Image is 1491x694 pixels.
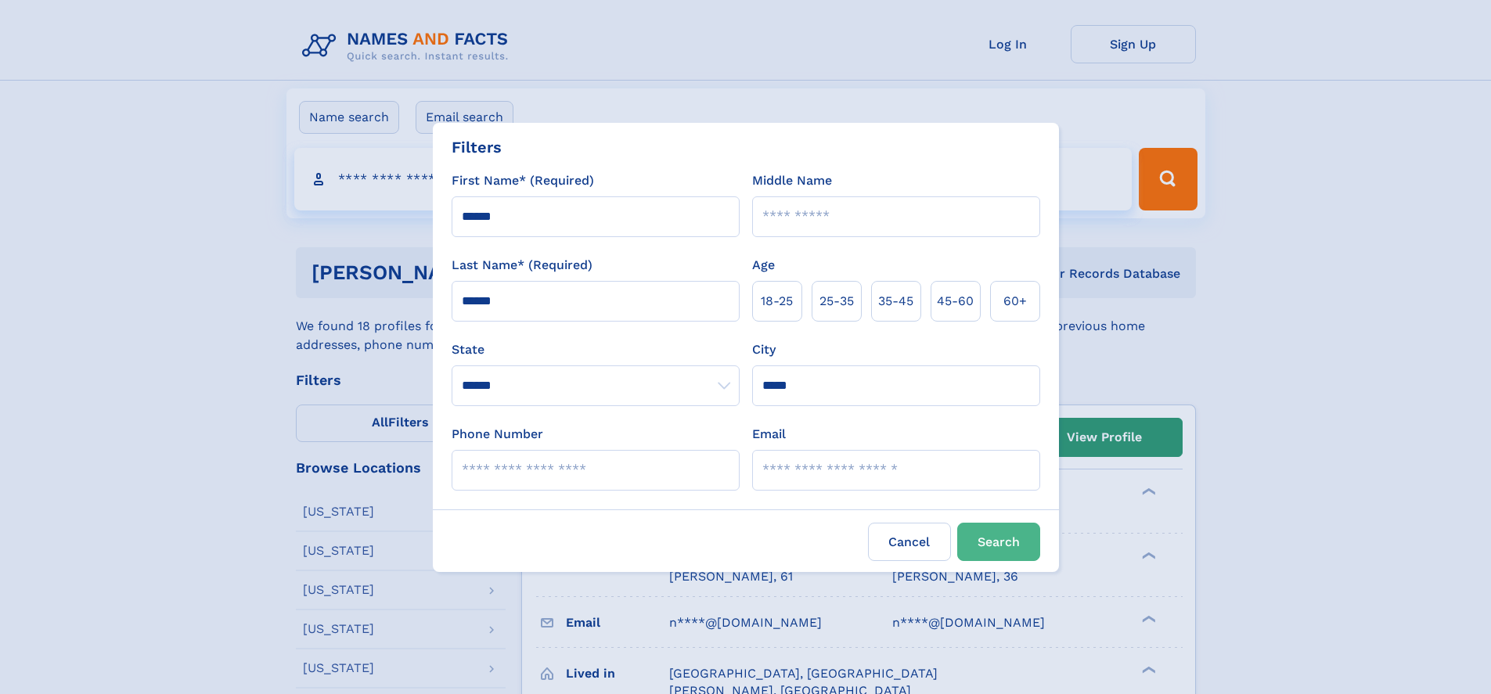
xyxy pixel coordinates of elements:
span: 35‑45 [878,292,913,311]
div: Filters [452,135,502,159]
label: Last Name* (Required) [452,256,592,275]
label: Age [752,256,775,275]
label: Middle Name [752,171,832,190]
label: Email [752,425,786,444]
label: State [452,340,740,359]
span: 18‑25 [761,292,793,311]
span: 25‑35 [819,292,854,311]
label: City [752,340,776,359]
button: Search [957,523,1040,561]
span: 45‑60 [937,292,974,311]
label: First Name* (Required) [452,171,594,190]
label: Cancel [868,523,951,561]
label: Phone Number [452,425,543,444]
span: 60+ [1003,292,1027,311]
